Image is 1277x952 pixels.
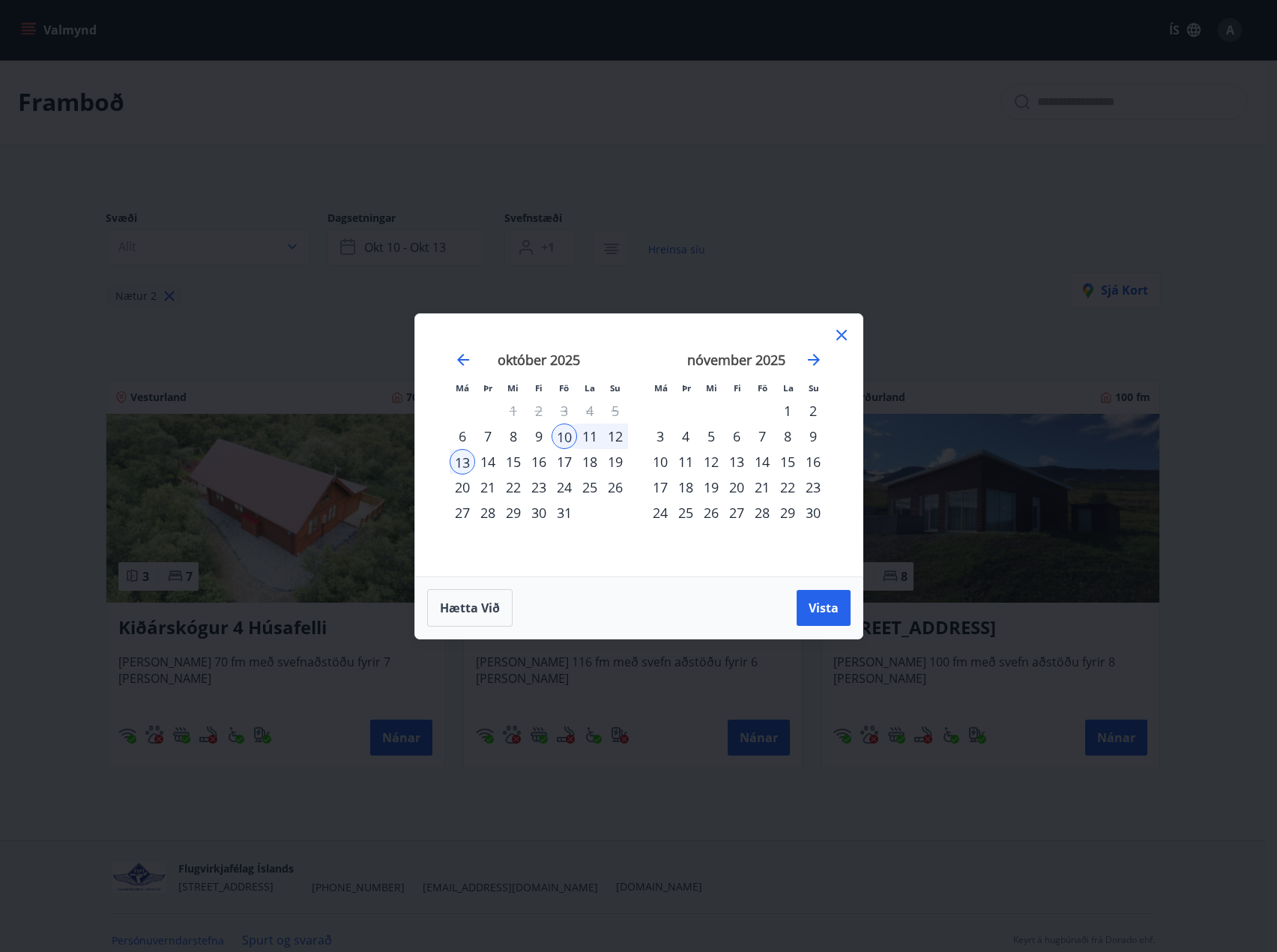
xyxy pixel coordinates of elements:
[682,382,691,394] small: Þr
[440,600,500,616] span: Hætta við
[577,424,603,449] div: 11
[475,500,501,525] td: Choose þriðjudagur, 28. október 2025 as your check-in date. It’s available.
[809,600,839,616] span: Vista
[483,382,492,394] small: Þr
[698,424,724,449] td: Choose miðvikudagur, 5. nóvember 2025 as your check-in date. It’s available.
[501,449,526,475] td: Choose miðvikudagur, 15. október 2025 as your check-in date. It’s available.
[603,398,628,424] td: Not available. sunnudagur, 5. október 2025
[603,424,628,449] td: Selected. sunnudagur, 12. október 2025
[758,382,767,394] small: Fö
[647,449,673,475] td: Choose mánudagur, 10. nóvember 2025 as your check-in date. It’s available.
[698,424,724,449] div: 5
[647,475,673,500] td: Choose mánudagur, 17. nóvember 2025 as your check-in date. It’s available.
[526,449,552,475] div: 16
[647,424,673,449] div: 3
[450,449,475,475] div: 13
[673,424,698,449] td: Choose þriðjudagur, 4. nóvember 2025 as your check-in date. It’s available.
[775,500,800,525] div: 29
[647,449,673,475] div: 10
[526,475,552,500] td: Choose fimmtudagur, 23. október 2025 as your check-in date. It’s available.
[749,475,775,500] td: Choose föstudagur, 21. nóvember 2025 as your check-in date. It’s available.
[475,449,501,475] td: Choose þriðjudagur, 14. október 2025 as your check-in date. It’s available.
[454,351,472,369] div: Move backward to switch to the previous month.
[800,500,826,525] td: Choose sunnudagur, 30. nóvember 2025 as your check-in date. It’s available.
[673,475,698,500] td: Choose þriðjudagur, 18. nóvember 2025 as your check-in date. It’s available.
[475,424,501,449] div: 7
[749,424,775,449] div: 7
[749,500,775,525] td: Choose föstudagur, 28. nóvember 2025 as your check-in date. It’s available.
[724,424,749,449] div: 6
[526,500,552,525] td: Choose fimmtudagur, 30. október 2025 as your check-in date. It’s available.
[450,500,475,525] td: Choose mánudagur, 27. október 2025 as your check-in date. It’s available.
[427,589,513,627] button: Hætta við
[552,475,577,500] td: Choose föstudagur, 24. október 2025 as your check-in date. It’s available.
[724,449,749,475] div: 13
[552,449,577,475] td: Choose föstudagur, 17. október 2025 as your check-in date. It’s available.
[585,382,595,394] small: La
[577,475,603,500] td: Choose laugardagur, 25. október 2025 as your check-in date. It’s available.
[501,449,526,475] div: 15
[775,449,800,475] td: Choose laugardagur, 15. nóvember 2025 as your check-in date. It’s available.
[749,449,775,475] td: Choose föstudagur, 14. nóvember 2025 as your check-in date. It’s available.
[698,500,724,525] td: Choose miðvikudagur, 26. nóvember 2025 as your check-in date. It’s available.
[734,382,741,394] small: Fi
[698,475,724,500] td: Choose miðvikudagur, 19. nóvember 2025 as your check-in date. It’s available.
[800,449,826,475] div: 16
[749,475,775,500] div: 21
[552,449,577,475] div: 17
[797,590,851,626] button: Vista
[501,424,526,449] div: 8
[800,500,826,525] div: 30
[775,475,800,500] div: 22
[577,449,603,475] td: Choose laugardagur, 18. október 2025 as your check-in date. It’s available.
[775,449,800,475] div: 15
[526,424,552,449] div: 9
[775,424,800,449] td: Choose laugardagur, 8. nóvember 2025 as your check-in date. It’s available.
[450,475,475,500] td: Choose mánudagur, 20. október 2025 as your check-in date. It’s available.
[603,475,628,500] div: 26
[475,475,501,500] td: Choose þriðjudagur, 21. október 2025 as your check-in date. It’s available.
[501,475,526,500] td: Choose miðvikudagur, 22. október 2025 as your check-in date. It’s available.
[610,382,621,394] small: Su
[501,500,526,525] td: Choose miðvikudagur, 29. október 2025 as your check-in date. It’s available.
[647,424,673,449] td: Choose mánudagur, 3. nóvember 2025 as your check-in date. It’s available.
[603,449,628,475] div: 19
[749,500,775,525] div: 28
[552,424,577,449] div: 10
[552,500,577,525] div: 31
[450,424,475,449] td: Choose mánudagur, 6. október 2025 as your check-in date. It’s available.
[749,424,775,449] td: Choose föstudagur, 7. nóvember 2025 as your check-in date. It’s available.
[800,424,826,449] td: Choose sunnudagur, 9. nóvember 2025 as your check-in date. It’s available.
[775,500,800,525] td: Choose laugardagur, 29. nóvember 2025 as your check-in date. It’s available.
[450,500,475,525] div: 27
[698,449,724,475] div: 12
[654,382,668,394] small: Má
[783,382,794,394] small: La
[800,475,826,500] td: Choose sunnudagur, 23. nóvember 2025 as your check-in date. It’s available.
[673,424,698,449] div: 4
[775,424,800,449] div: 8
[724,500,749,525] td: Choose fimmtudagur, 27. nóvember 2025 as your check-in date. It’s available.
[775,398,800,424] div: 1
[775,398,800,424] td: Choose laugardagur, 1. nóvember 2025 as your check-in date. It’s available.
[498,351,580,369] strong: október 2025
[647,500,673,525] div: 24
[800,475,826,500] div: 23
[450,424,475,449] div: 6
[673,500,698,525] td: Choose þriðjudagur, 25. nóvember 2025 as your check-in date. It’s available.
[724,449,749,475] td: Choose fimmtudagur, 13. nóvember 2025 as your check-in date. It’s available.
[673,449,698,475] td: Choose þriðjudagur, 11. nóvember 2025 as your check-in date. It’s available.
[526,398,552,424] td: Not available. fimmtudagur, 2. október 2025
[673,500,698,525] div: 25
[526,475,552,500] div: 23
[805,351,823,369] div: Move forward to switch to the next month.
[456,382,469,394] small: Má
[577,449,603,475] div: 18
[724,475,749,500] div: 20
[647,500,673,525] td: Choose mánudagur, 24. nóvember 2025 as your check-in date. It’s available.
[535,382,543,394] small: Fi
[673,475,698,500] div: 18
[800,424,826,449] div: 9
[775,475,800,500] td: Choose laugardagur, 22. nóvember 2025 as your check-in date. It’s available.
[603,424,628,449] div: 12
